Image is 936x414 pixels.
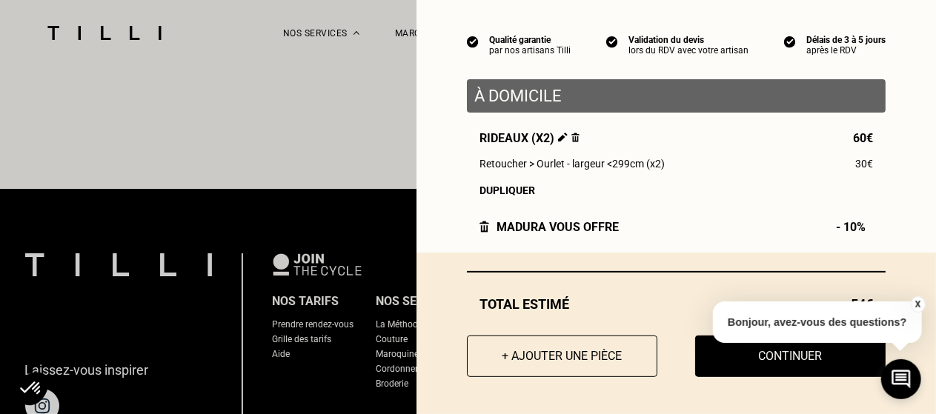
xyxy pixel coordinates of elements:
div: par nos artisans Tilli [489,45,571,56]
div: Madura vous offre [479,220,619,234]
div: Qualité garantie [489,35,571,45]
div: Dupliquer [479,184,873,196]
span: Retoucher > Ourlet - largeur <299cm (x2) [479,158,665,170]
button: Continuer [695,335,886,377]
button: + Ajouter une pièce [467,335,657,377]
img: icon list info [467,35,479,48]
span: 30€ [855,158,873,170]
div: après le RDV [806,45,886,56]
span: 60€ [853,131,873,145]
div: lors du RDV avec votre artisan [628,45,749,56]
div: Total estimé [467,296,886,312]
img: Éditer [558,133,568,142]
button: X [910,296,925,313]
div: Validation du devis [628,35,749,45]
p: À domicile [474,87,878,105]
span: Rideaux (x2) [479,131,580,145]
div: Délais de 3 à 5 jours [806,35,886,45]
img: Supprimer [571,133,580,142]
img: icon list info [784,35,796,48]
img: icon list info [606,35,618,48]
p: Bonjour, avez-vous des questions? [713,301,922,343]
span: - 10% [836,220,873,234]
